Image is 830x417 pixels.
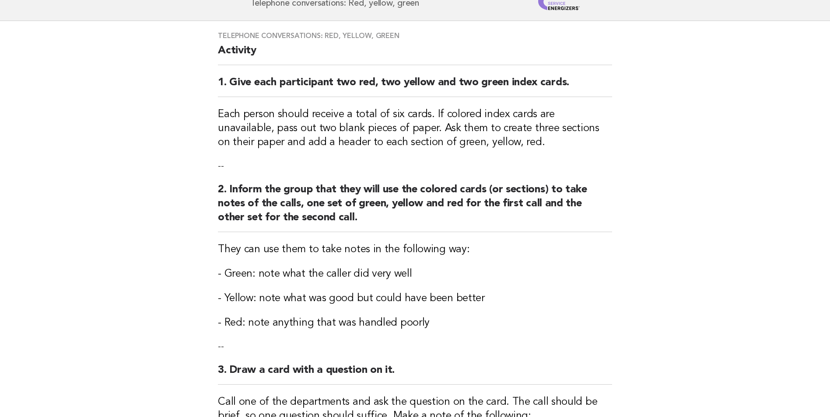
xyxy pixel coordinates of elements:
[218,316,612,330] h3: - Red: note anything that was handled poorly
[218,292,612,306] h3: - Yellow: note what was good but could have been better
[218,183,612,232] h2: 2. Inform the group that they will use the colored cards (or sections) to take notes of the calls...
[218,160,612,172] p: --
[218,243,612,257] h3: They can use them to take notes in the following way:
[218,31,612,40] h3: Telephone conversations: Red, yellow, green
[218,76,612,97] h2: 1. Give each participant two red, two yellow and two green index cards.
[218,108,612,149] h3: Each person should receive a total of six cards. If colored index cards are unavailable, pass out...
[218,267,612,281] h3: - Green: note what the caller did very well
[218,44,612,65] h2: Activity
[218,363,612,385] h2: 3. Draw a card with a question on it.
[218,341,612,353] p: --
